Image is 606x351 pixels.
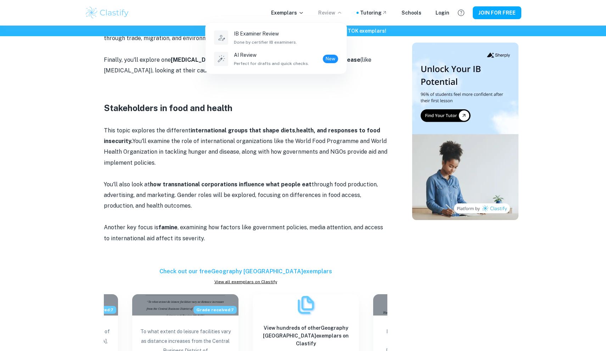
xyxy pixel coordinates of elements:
[213,50,340,68] a: AI ReviewPerfect for drafts and quick checks.New
[234,60,309,67] span: Perfect for drafts and quick checks.
[234,39,297,45] span: Done by certifier IB examiners.
[234,30,297,38] p: IB Examiner Review
[323,55,338,62] span: New
[234,51,309,59] p: AI Review
[213,28,340,47] a: IB Examiner ReviewDone by certifier IB examiners.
